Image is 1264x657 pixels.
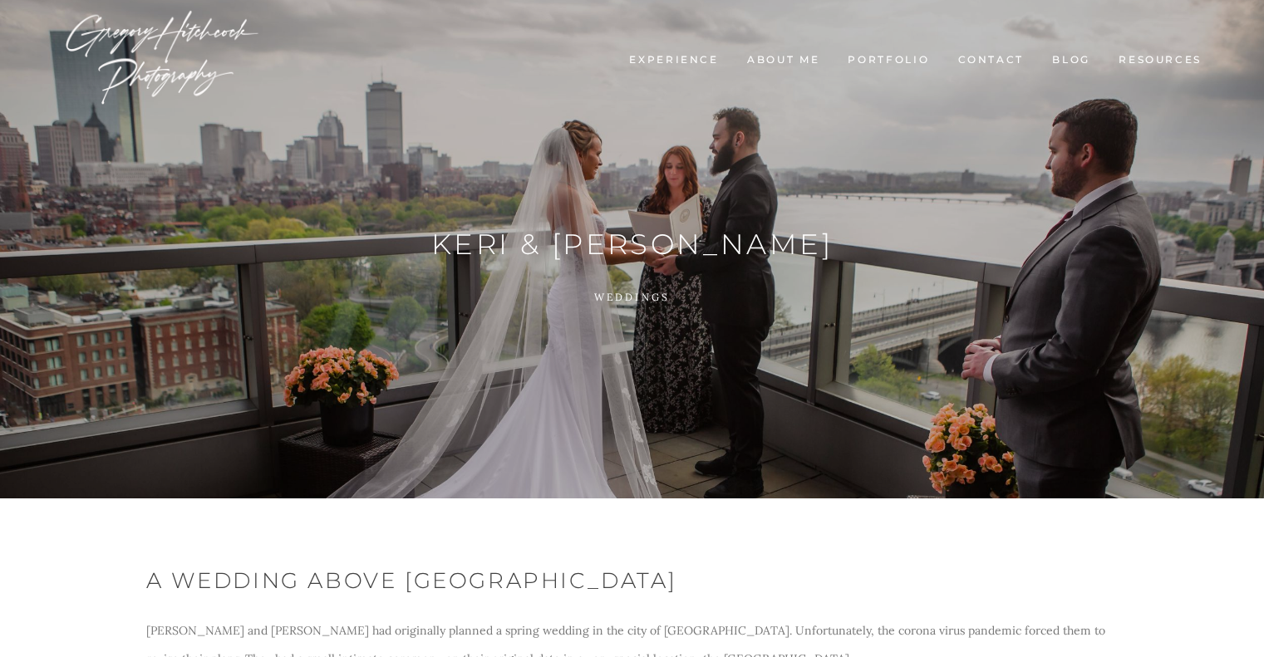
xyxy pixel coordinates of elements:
a: Blog [1042,53,1100,67]
a: Portfolio [838,53,939,67]
a: About me [737,53,829,67]
a: Contact [947,53,1034,67]
a: Experience [619,53,729,67]
a: Resources [1109,53,1212,67]
a: Weddings [594,290,670,302]
h2: A wedding above [GEOGRAPHIC_DATA] [146,565,1119,597]
h1: Keri & [PERSON_NAME] [257,225,1008,265]
img: Wedding Photographer Boston - Gregory Hitchcock Photography [62,8,262,108]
